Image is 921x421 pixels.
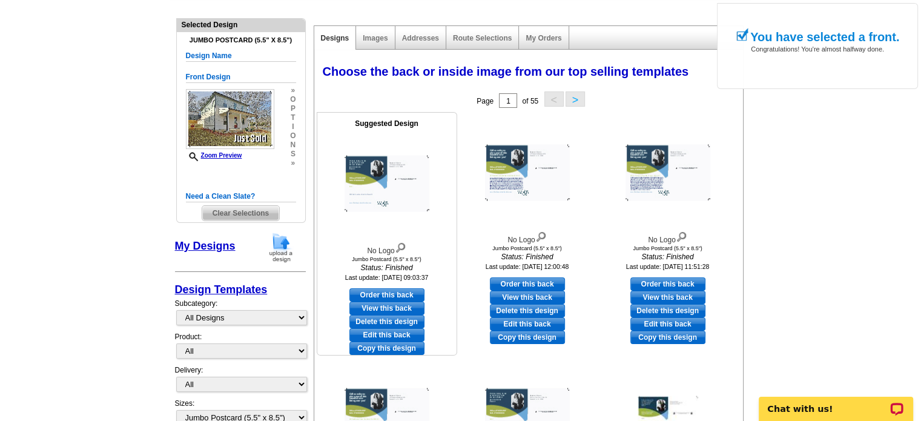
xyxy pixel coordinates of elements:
small: Last update: [DATE] 09:03:37 [345,274,429,281]
a: My Orders [526,34,561,42]
img: small-thumb.jpg [186,89,274,149]
div: No Logo [601,229,734,245]
span: » [290,159,295,168]
a: Delete this design [630,304,705,317]
span: p [290,104,295,113]
h4: Jumbo Postcard (5.5" x 8.5") [186,36,296,44]
a: Zoom Preview [186,152,242,159]
div: Product: [175,331,306,365]
a: Designs [321,34,349,42]
div: No Logo [461,229,594,245]
span: of 55 [522,97,538,105]
a: My Designs [175,240,236,252]
span: n [290,141,295,150]
span: i [290,122,295,131]
a: use this design [349,288,424,302]
span: o [290,95,295,104]
img: upload-design [265,232,297,263]
h1: You have selected a front. [750,30,899,44]
h5: Front Design [186,71,296,83]
b: Suggested Design [355,119,418,128]
img: check_mark.png [736,28,748,41]
img: view design details [395,240,406,253]
span: Choose the back or inside image from our top selling templates [323,65,689,78]
img: view design details [676,229,687,242]
h5: Design Name [186,50,296,62]
div: Jumbo Postcard (5.5" x 8.5") [320,256,454,262]
iframe: LiveChat chat widget [751,383,921,421]
i: Status: Finished [320,262,454,273]
small: Last update: [DATE] 11:51:28 [626,263,710,270]
div: Selected Design [177,19,305,30]
span: Page [477,97,494,105]
span: Congratulations! You're almost halfway done. [751,33,884,53]
img: view design details [535,229,547,242]
img: No Logo [626,145,710,201]
a: Design Templates [175,283,268,296]
a: use this design [630,277,705,291]
span: » [290,86,295,95]
a: edit this design [490,317,565,331]
div: Jumbo Postcard (5.5" x 8.5") [601,245,734,251]
h5: Need a Clean Slate? [186,191,296,202]
a: Delete this design [349,315,424,328]
small: Last update: [DATE] 12:00:48 [486,263,569,270]
a: Addresses [402,34,439,42]
a: Copy this design [630,331,705,344]
div: Jumbo Postcard (5.5" x 8.5") [461,245,594,251]
a: Images [363,34,388,42]
i: Status: Finished [601,251,734,262]
a: Route Selections [453,34,512,42]
span: s [290,150,295,159]
a: View this back [630,291,705,304]
div: Delivery: [175,365,306,398]
a: View this back [349,302,424,315]
a: edit this design [630,317,705,331]
a: Copy this design [349,342,424,355]
span: Clear Selections [202,206,279,220]
a: edit this design [349,328,424,342]
a: View this back [490,291,565,304]
img: No Logo [345,156,429,212]
a: Copy this design [490,331,565,344]
button: < [544,91,564,107]
button: > [566,91,585,107]
div: Subcategory: [175,298,306,331]
a: use this design [490,277,565,291]
i: Status: Finished [461,251,594,262]
div: No Logo [320,240,454,256]
img: No Logo [485,145,570,201]
span: o [290,131,295,141]
span: t [290,113,295,122]
a: Delete this design [490,304,565,317]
